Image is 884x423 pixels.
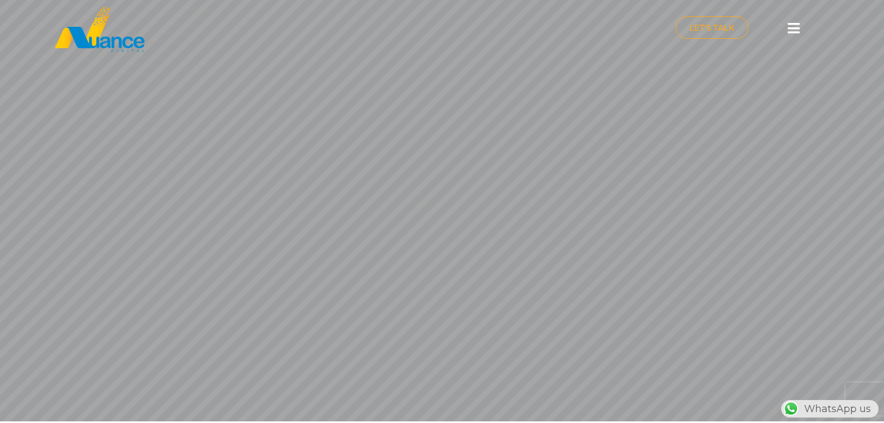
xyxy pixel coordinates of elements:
[54,5,146,53] img: nuance-qatar_logo
[676,16,748,39] a: LET'S TALK
[781,400,879,418] div: WhatsApp us
[782,400,800,418] img: WhatsApp
[689,23,735,32] span: LET'S TALK
[781,403,879,415] a: WhatsAppWhatsApp us
[54,5,437,53] a: nuance-qatar_logo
